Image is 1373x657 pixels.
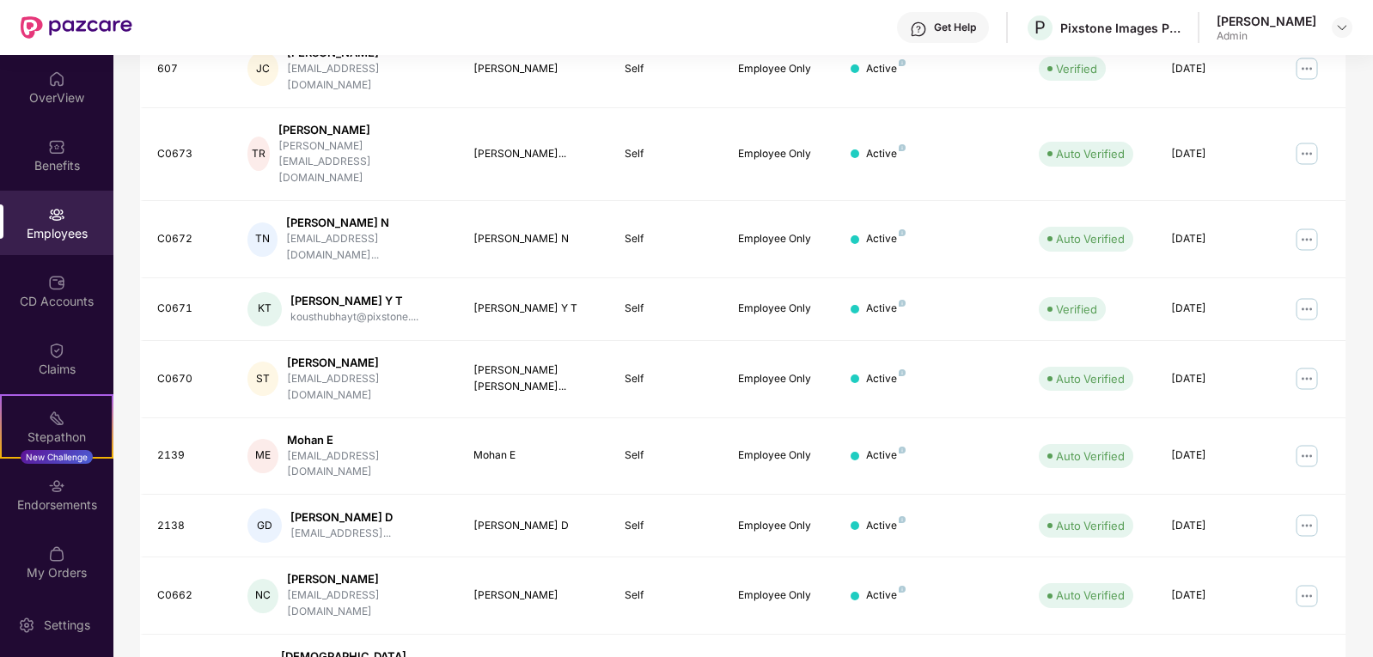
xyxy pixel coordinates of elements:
[286,231,447,264] div: [EMAIL_ADDRESS][DOMAIN_NAME]...
[473,61,596,77] div: [PERSON_NAME]
[738,447,824,464] div: Employee Only
[247,52,278,86] div: JC
[39,617,95,634] div: Settings
[625,301,711,317] div: Self
[157,371,221,387] div: C0670
[1056,230,1125,247] div: Auto Verified
[1171,231,1257,247] div: [DATE]
[1056,301,1097,318] div: Verified
[473,587,596,604] div: [PERSON_NAME]
[247,508,282,543] div: GD
[866,301,906,317] div: Active
[290,509,393,526] div: [PERSON_NAME] D
[1056,447,1125,465] div: Auto Verified
[157,447,221,464] div: 2139
[287,432,446,448] div: Mohan E
[157,61,221,77] div: 607
[1293,582,1321,610] img: manageButton
[473,362,596,395] div: [PERSON_NAME] [PERSON_NAME]...
[247,362,278,396] div: ST
[48,138,65,155] img: svg+xml;base64,PHN2ZyBpZD0iQmVuZWZpdHMiIHhtbG5zPSJodHRwOi8vd3d3LnczLm9yZy8yMDAwL3N2ZyIgd2lkdGg9Ij...
[866,61,906,77] div: Active
[290,293,418,309] div: [PERSON_NAME] Y T
[1171,371,1257,387] div: [DATE]
[1171,587,1257,604] div: [DATE]
[48,545,65,563] img: svg+xml;base64,PHN2ZyBpZD0iTXlfT3JkZXJzIiBkYXRhLW5hbWU9Ik15IE9yZGVycyIgeG1sbnM9Imh0dHA6Ly93d3cudz...
[899,144,906,151] img: svg+xml;base64,PHN2ZyB4bWxucz0iaHR0cDovL3d3dy53My5vcmcvMjAwMC9zdmciIHdpZHRoPSI4IiBoZWlnaHQ9IjgiIH...
[1171,518,1257,534] div: [DATE]
[899,586,906,593] img: svg+xml;base64,PHN2ZyB4bWxucz0iaHR0cDovL3d3dy53My5vcmcvMjAwMC9zdmciIHdpZHRoPSI4IiBoZWlnaHQ9IjgiIH...
[1293,295,1321,323] img: manageButton
[625,231,711,247] div: Self
[247,579,278,613] div: NC
[899,300,906,307] img: svg+xml;base64,PHN2ZyB4bWxucz0iaHR0cDovL3d3dy53My5vcmcvMjAwMC9zdmciIHdpZHRoPSI4IiBoZWlnaHQ9IjgiIH...
[1034,17,1046,38] span: P
[738,61,824,77] div: Employee Only
[899,516,906,523] img: svg+xml;base64,PHN2ZyB4bWxucz0iaHR0cDovL3d3dy53My5vcmcvMjAwMC9zdmciIHdpZHRoPSI4IiBoZWlnaHQ9IjgiIH...
[625,447,711,464] div: Self
[157,518,221,534] div: 2138
[247,439,278,473] div: ME
[21,16,132,39] img: New Pazcare Logo
[1056,145,1125,162] div: Auto Verified
[738,301,824,317] div: Employee Only
[866,518,906,534] div: Active
[625,61,711,77] div: Self
[287,355,446,371] div: [PERSON_NAME]
[625,371,711,387] div: Self
[157,231,221,247] div: C0672
[738,231,824,247] div: Employee Only
[899,447,906,453] img: svg+xml;base64,PHN2ZyB4bWxucz0iaHR0cDovL3d3dy53My5vcmcvMjAwMC9zdmciIHdpZHRoPSI4IiBoZWlnaHQ9IjgiIH...
[2,429,112,446] div: Stepathon
[290,526,393,542] div: [EMAIL_ADDRESS]...
[287,571,446,587] div: [PERSON_NAME]
[247,222,278,257] div: TN
[738,587,824,604] div: Employee Only
[286,215,447,231] div: [PERSON_NAME] N
[48,274,65,291] img: svg+xml;base64,PHN2ZyBpZD0iQ0RfQWNjb3VudHMiIGRhdGEtbmFtZT0iQ0QgQWNjb3VudHMiIHhtbG5zPSJodHRwOi8vd3...
[473,447,596,464] div: Mohan E
[48,206,65,223] img: svg+xml;base64,PHN2ZyBpZD0iRW1wbG95ZWVzIiB4bWxucz0iaHR0cDovL3d3dy53My5vcmcvMjAwMC9zdmciIHdpZHRoPS...
[1293,442,1321,470] img: manageButton
[1056,517,1125,534] div: Auto Verified
[899,59,906,66] img: svg+xml;base64,PHN2ZyB4bWxucz0iaHR0cDovL3d3dy53My5vcmcvMjAwMC9zdmciIHdpZHRoPSI4IiBoZWlnaHQ9IjgiIH...
[48,342,65,359] img: svg+xml;base64,PHN2ZyBpZD0iQ2xhaW0iIHhtbG5zPSJodHRwOi8vd3d3LnczLm9yZy8yMDAwL3N2ZyIgd2lkdGg9IjIwIi...
[738,146,824,162] div: Employee Only
[1171,301,1257,317] div: [DATE]
[1056,370,1125,387] div: Auto Verified
[21,450,93,464] div: New Challenge
[899,229,906,236] img: svg+xml;base64,PHN2ZyB4bWxucz0iaHR0cDovL3d3dy53My5vcmcvMjAwMC9zdmciIHdpZHRoPSI4IiBoZWlnaHQ9IjgiIH...
[473,518,596,534] div: [PERSON_NAME] D
[247,292,282,326] div: KT
[287,448,446,481] div: [EMAIL_ADDRESS][DOMAIN_NAME]
[1293,365,1321,392] img: manageButton
[1293,512,1321,539] img: manageButton
[157,587,221,604] div: C0662
[1171,447,1257,464] div: [DATE]
[910,21,927,38] img: svg+xml;base64,PHN2ZyBpZD0iSGVscC0zMngzMiIgeG1sbnM9Imh0dHA6Ly93d3cudzMub3JnLzIwMDAvc3ZnIiB3aWR0aD...
[287,587,446,620] div: [EMAIL_ADDRESS][DOMAIN_NAME]
[1056,587,1125,604] div: Auto Verified
[48,478,65,495] img: svg+xml;base64,PHN2ZyBpZD0iRW5kb3JzZW1lbnRzIiB4bWxucz0iaHR0cDovL3d3dy53My5vcmcvMjAwMC9zdmciIHdpZH...
[1171,146,1257,162] div: [DATE]
[866,447,906,464] div: Active
[157,301,221,317] div: C0671
[866,146,906,162] div: Active
[247,137,270,171] div: TR
[866,587,906,604] div: Active
[738,518,824,534] div: Employee Only
[473,231,596,247] div: [PERSON_NAME] N
[287,61,446,94] div: [EMAIL_ADDRESS][DOMAIN_NAME]
[1293,140,1321,167] img: manageButton
[290,309,418,325] div: kousthubhayt@pixstone....
[625,146,711,162] div: Self
[738,371,824,387] div: Employee Only
[1293,55,1321,82] img: manageButton
[278,138,447,187] div: [PERSON_NAME][EMAIL_ADDRESS][DOMAIN_NAME]
[473,146,596,162] div: [PERSON_NAME]...
[1217,29,1316,43] div: Admin
[866,231,906,247] div: Active
[157,146,221,162] div: C0673
[18,617,35,634] img: svg+xml;base64,PHN2ZyBpZD0iU2V0dGluZy0yMHgyMCIgeG1sbnM9Imh0dHA6Ly93d3cudzMub3JnLzIwMDAvc3ZnIiB3aW...
[1060,20,1181,36] div: Pixstone Images Private Limited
